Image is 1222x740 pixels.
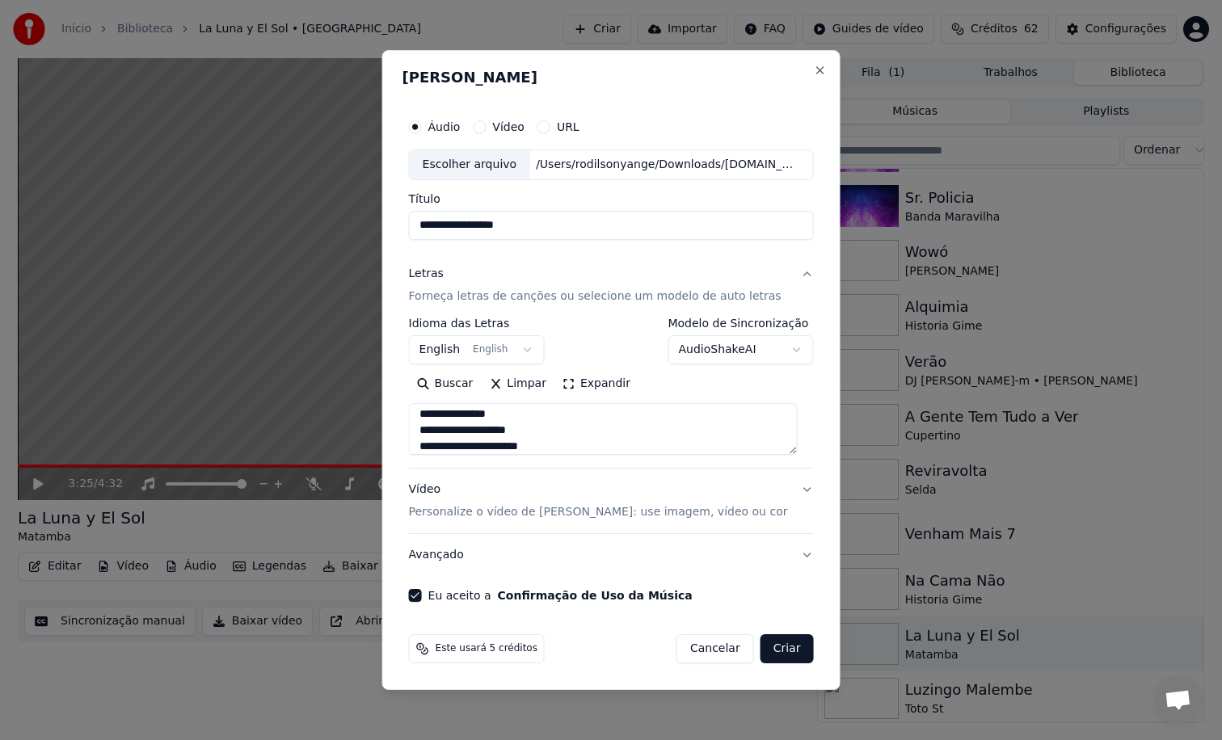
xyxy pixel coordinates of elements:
[436,642,537,655] span: Este usará 5 créditos
[498,590,693,601] button: Eu aceito a
[409,371,482,397] button: Buscar
[428,590,693,601] label: Eu aceito a
[409,317,814,468] div: LetrasForneça letras de canções ou selecione um modelo de auto letras
[676,634,754,663] button: Cancelar
[409,253,814,317] button: LetrasForneça letras de canções ou selecione um modelo de auto letras
[428,121,461,132] label: Áudio
[402,70,820,85] h2: [PERSON_NAME]
[410,150,530,179] div: Escolher arquivo
[557,121,579,132] label: URL
[409,266,444,282] div: Letras
[409,504,788,520] p: Personalize o vídeo de [PERSON_NAME]: use imagem, vídeo ou cor
[409,317,545,329] label: Idioma das Letras
[409,481,788,520] div: Vídeo
[554,371,638,397] button: Expandir
[492,121,525,132] label: Vídeo
[409,288,782,305] p: Forneça letras de canções ou selecione um modelo de auto letras
[668,317,813,329] label: Modelo de Sincronização
[409,193,814,204] label: Título
[529,157,804,173] div: /Users/rodilsonyange/Downloads/[DOMAIN_NAME] - Brigadier [PERSON_NAME] - Alpha Blondy.mp3
[409,469,814,533] button: VídeoPersonalize o vídeo de [PERSON_NAME]: use imagem, vídeo ou cor
[409,534,814,576] button: Avançado
[481,371,554,397] button: Limpar
[761,634,814,663] button: Criar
